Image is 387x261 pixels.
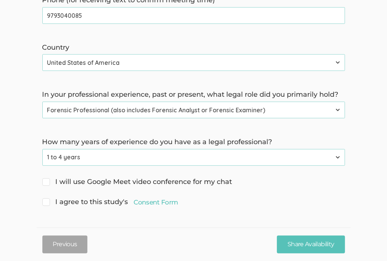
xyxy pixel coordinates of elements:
[134,198,178,207] a: Consent Form
[277,236,345,253] input: Share Availability
[42,137,345,147] label: How many years of experience do you have as a legal professional?
[42,236,88,253] button: Previous
[42,43,345,53] label: Country
[42,177,232,187] span: I will use Google Meet video conference for my chat
[42,197,178,207] span: I agree to this study's
[42,90,345,100] label: In your professional experience, past or present, what legal role did you primarily hold?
